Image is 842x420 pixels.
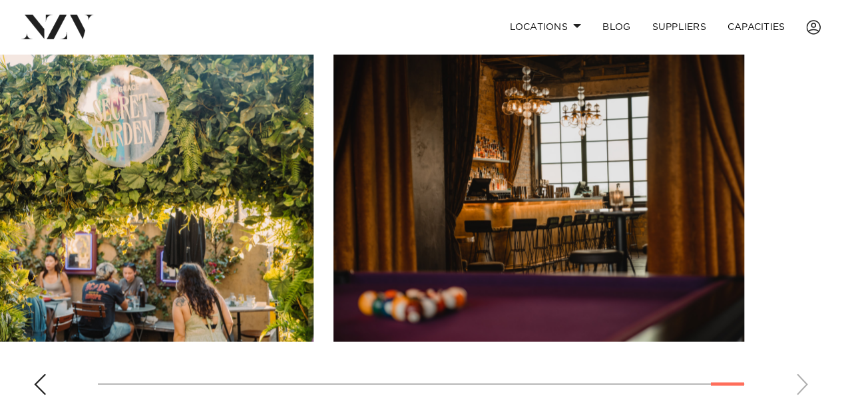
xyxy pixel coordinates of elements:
[717,13,796,41] a: Capacities
[333,40,744,341] swiper-slide: 29 / 29
[641,13,716,41] a: SUPPLIERS
[592,13,641,41] a: BLOG
[499,13,592,41] a: Locations
[21,15,94,39] img: nzv-logo.png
